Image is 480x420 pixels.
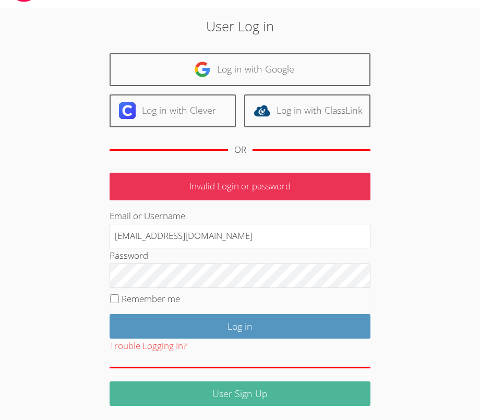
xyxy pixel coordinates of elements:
[110,210,185,222] label: Email or Username
[119,102,136,119] img: clever-logo-6eab21bc6e7a338710f1a6ff85c0baf02591cd810cc4098c63d3a4b26e2feb20.svg
[244,94,370,127] a: Log in with ClassLink
[194,61,211,78] img: google-logo-50288ca7cdecda66e5e0955fdab243c47b7ad437acaf1139b6f446037453330a.svg
[234,142,246,158] div: OR
[254,102,270,119] img: classlink-logo-d6bb404cc1216ec64c9a2012d9dc4662098be43eaf13dc465df04b49fa7ab582.svg
[110,94,236,127] a: Log in with Clever
[110,53,370,86] a: Log in with Google
[122,293,180,305] label: Remember me
[67,16,413,36] h2: User Log in
[110,249,148,261] label: Password
[110,381,370,406] a: User Sign Up
[110,314,370,339] input: Log in
[110,173,370,200] p: Invalid Login or password
[110,339,187,354] button: Trouble Logging In?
